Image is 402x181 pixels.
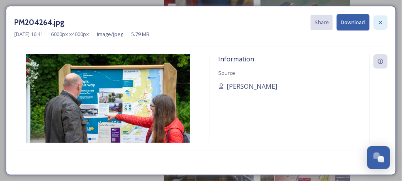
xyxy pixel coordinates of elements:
span: [PERSON_NAME] [226,82,277,91]
span: Source [218,69,235,76]
button: Open Chat [367,146,390,169]
h3: PM204264.jpg [14,17,64,28]
button: Download [337,14,370,30]
img: PM204264.jpg [14,54,202,164]
span: image/jpeg [97,30,123,38]
span: [DATE] 16:41 [14,30,43,38]
span: 5.79 MB [131,30,149,38]
span: 6000 px x 4000 px [51,30,89,38]
span: Information [218,55,254,63]
button: Share [311,15,333,30]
